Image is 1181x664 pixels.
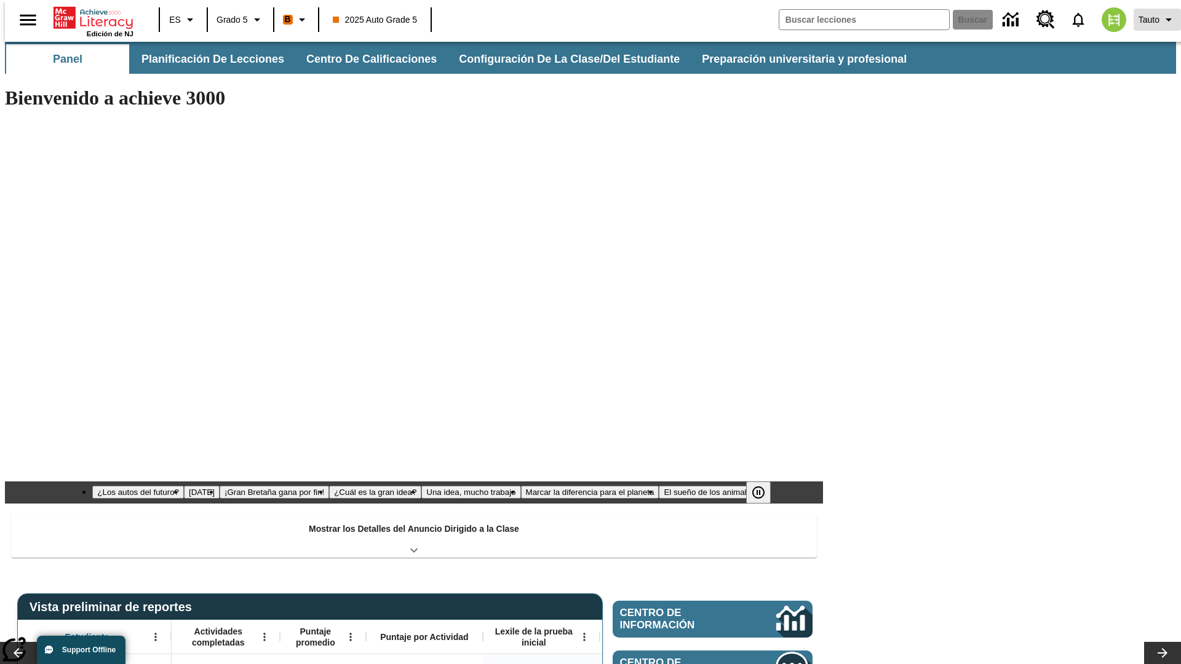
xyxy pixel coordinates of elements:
button: Diapositiva 7 El sueño de los animales [659,486,760,499]
span: Estudiante [65,631,109,642]
button: Centro de calificaciones [296,44,447,74]
img: avatar image [1102,7,1126,32]
button: Pausar [746,481,771,504]
button: Carrusel de lecciones, seguir [1144,642,1181,664]
button: Abrir menú [146,628,165,646]
a: Centro de recursos, Se abrirá en una pestaña nueva. [1029,3,1062,36]
button: Diapositiva 2 Día del Trabajo [184,486,220,499]
span: Edición de NJ [87,30,133,38]
button: Diapositiva 6 Marcar la diferencia para el planeta [521,486,659,499]
span: Puntaje por Actividad [380,631,468,642]
button: Planificación de lecciones [132,44,294,74]
span: Centro de información [620,607,735,631]
a: Centro de información [613,601,813,638]
a: Centro de información [995,3,1029,37]
button: Diapositiva 5 Una idea, mucho trabajo [421,486,520,499]
button: Grado: Grado 5, Elige un grado [212,9,269,31]
button: Abrir menú [255,628,274,646]
div: Mostrar los Detalles del Anuncio Dirigido a la Clase [11,515,817,558]
a: Portada [54,6,133,30]
button: Abrir menú [575,628,594,646]
a: Notificaciones [1062,4,1094,36]
span: Vista preliminar de reportes [30,600,198,614]
input: Buscar campo [779,10,949,30]
button: Lenguaje: ES, Selecciona un idioma [164,9,203,31]
div: Subbarra de navegación [5,44,918,74]
p: Mostrar los Detalles del Anuncio Dirigido a la Clase [309,523,519,536]
div: Subbarra de navegación [5,42,1176,74]
span: Grado 5 [217,14,248,26]
span: Lexile de la prueba inicial [489,626,579,648]
button: Diapositiva 4 ¿Cuál es la gran idea? [329,486,421,499]
span: B [285,12,291,27]
button: Boost El color de la clase es anaranjado. Cambiar el color de la clase. [278,9,314,31]
button: Support Offline [37,636,125,664]
button: Abrir el menú lateral [10,2,46,38]
button: Abrir menú [341,628,360,646]
button: Diapositiva 1 ¿Los autos del futuro? [92,486,184,499]
span: 2025 Auto Grade 5 [333,14,418,26]
button: Diapositiva 3 ¡Gran Bretaña gana por fin! [220,486,329,499]
div: Portada [54,4,133,38]
button: Configuración de la clase/del estudiante [449,44,690,74]
h1: Bienvenido a achieve 3000 [5,87,823,109]
button: Perfil/Configuración [1134,9,1181,31]
button: Preparación universitaria y profesional [692,44,917,74]
span: Tauto [1139,14,1159,26]
span: Puntaje promedio [286,626,345,648]
div: Pausar [746,481,783,504]
button: Panel [6,44,129,74]
span: ES [169,14,181,26]
span: Support Offline [62,646,116,654]
button: Escoja un nuevo avatar [1094,4,1134,36]
span: Actividades completadas [178,626,259,648]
